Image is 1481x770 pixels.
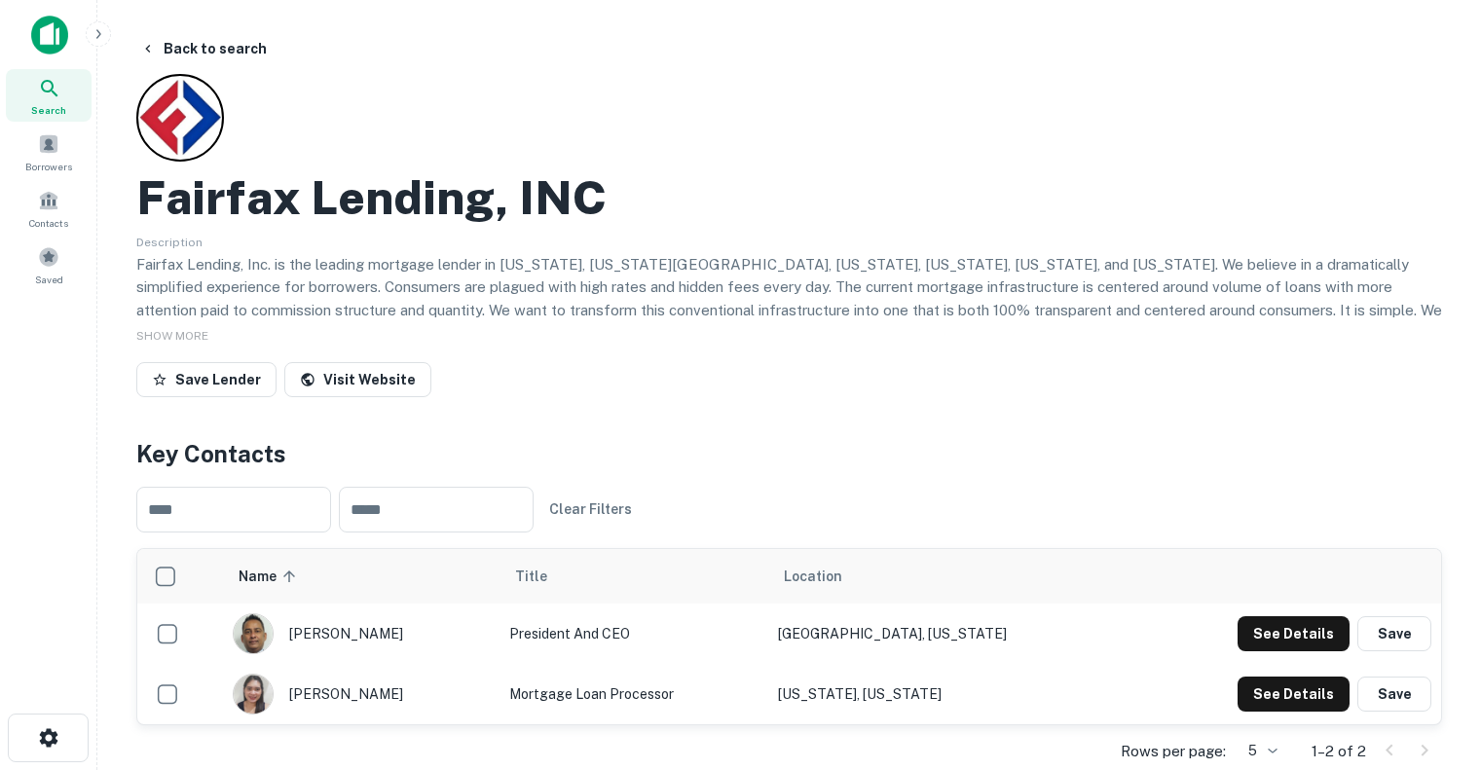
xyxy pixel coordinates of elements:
td: [GEOGRAPHIC_DATA], [US_STATE] [768,604,1130,664]
button: See Details [1238,677,1350,712]
a: Borrowers [6,126,92,178]
button: Back to search [132,31,275,66]
div: 5 [1234,737,1280,765]
div: scrollable content [137,549,1441,724]
img: capitalize-icon.png [31,16,68,55]
span: Borrowers [25,159,72,174]
span: Location [784,565,842,588]
th: Title [500,549,768,604]
h2: Fairfax Lending, INC [136,169,607,226]
td: [US_STATE], [US_STATE] [768,664,1130,724]
div: [PERSON_NAME] [233,674,490,715]
p: 1–2 of 2 [1312,740,1366,763]
a: Contacts [6,182,92,235]
button: Save Lender [136,362,277,397]
span: Title [515,565,573,588]
button: Clear Filters [541,492,640,527]
th: Location [768,549,1130,604]
button: Save [1357,677,1431,712]
iframe: Chat Widget [1384,552,1481,645]
img: 1551659818279 [234,614,273,653]
td: President and CEO [500,604,768,664]
button: Save [1357,616,1431,651]
p: Fairfax Lending, Inc. is the leading mortgage lender in [US_STATE], [US_STATE][GEOGRAPHIC_DATA], ... [136,253,1442,345]
div: [PERSON_NAME] [233,613,490,654]
span: Description [136,236,203,249]
span: Name [239,565,302,588]
p: Rows per page: [1121,740,1226,763]
img: 1665596841280 [234,675,273,714]
th: Name [223,549,500,604]
h4: Key Contacts [136,436,1442,471]
a: Search [6,69,92,122]
span: Saved [35,272,63,287]
a: Saved [6,238,92,291]
span: SHOW MORE [136,329,208,343]
span: Contacts [29,215,68,231]
a: Visit Website [284,362,431,397]
button: See Details [1238,616,1350,651]
span: Search [31,102,66,118]
td: Mortgage Loan Processor [500,664,768,724]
